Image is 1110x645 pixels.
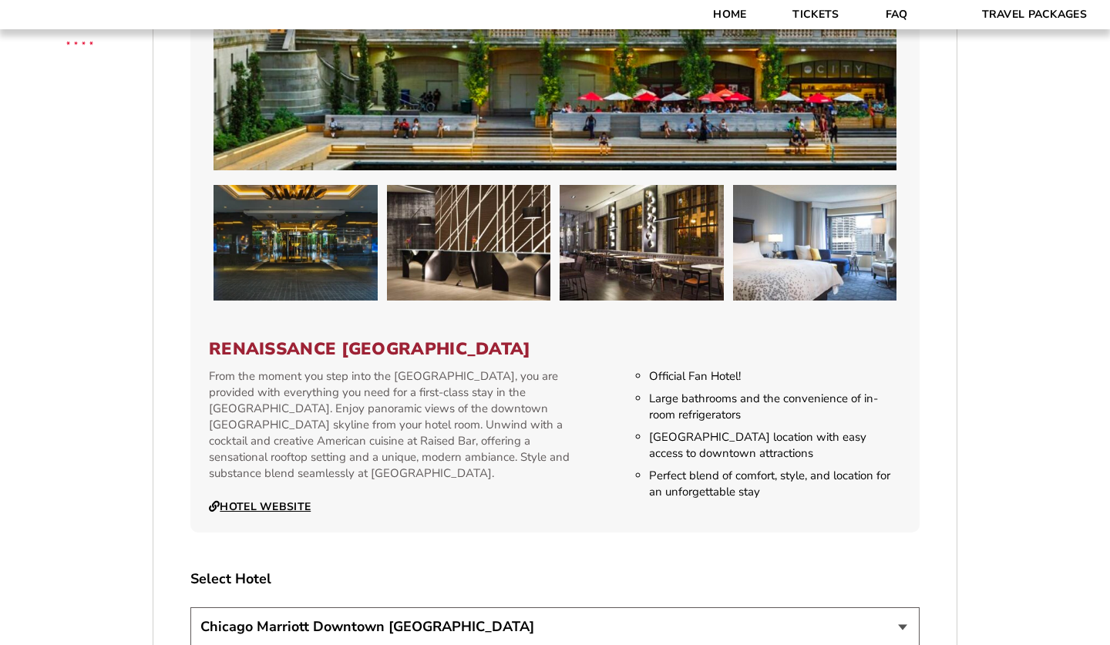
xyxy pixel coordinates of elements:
[46,8,113,75] img: CBS Sports Thanksgiving Classic
[190,569,920,589] label: Select Hotel
[214,185,378,301] img: Renaissance Chicago Downtown Hotel
[733,185,897,301] img: Renaissance Chicago Downtown Hotel
[649,468,901,500] li: Perfect blend of comfort, style, and location for an unforgettable stay
[209,339,901,359] h3: Renaissance [GEOGRAPHIC_DATA]
[649,368,901,385] li: Official Fan Hotel!
[209,368,578,482] p: From the moment you step into the [GEOGRAPHIC_DATA], you are provided with everything you need fo...
[649,429,901,462] li: [GEOGRAPHIC_DATA] location with easy access to downtown attractions
[387,185,551,301] img: Renaissance Chicago Downtown Hotel
[209,500,311,514] a: Hotel Website
[649,391,901,423] li: Large bathrooms and the convenience of in-room refrigerators
[560,185,724,301] img: Renaissance Chicago Downtown Hotel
